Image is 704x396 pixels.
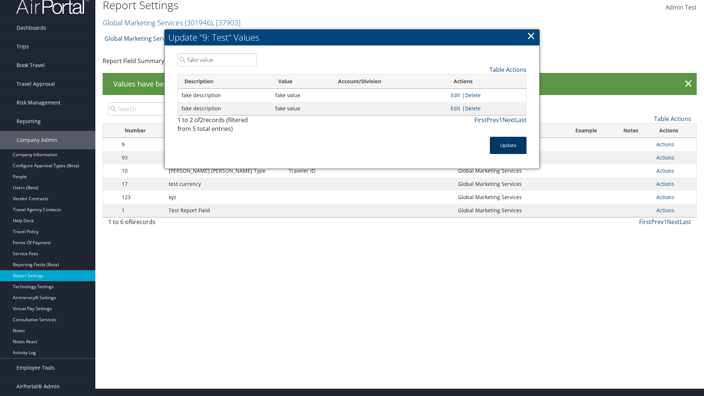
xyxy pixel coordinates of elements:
[103,124,118,138] th: : activate to sort column descending
[108,102,246,115] input: Search
[639,218,651,226] a: First
[651,218,664,226] a: Prev
[16,93,60,112] span: Risk Management
[272,74,331,89] th: Value: activate to sort column ascending
[656,154,674,161] a: Actions
[177,53,257,66] input: Search
[667,218,680,226] a: Next
[653,124,696,138] th: Actions
[213,18,241,27] span: , [ 37903 ]
[178,89,272,102] td: fake description
[569,124,617,138] th: Example
[118,177,165,191] td: 17
[16,19,46,37] span: Dashboards
[16,75,55,93] span: Travel Approval
[285,164,415,177] td: Traveler ID
[178,102,272,115] td: fake description
[451,92,460,99] a: Edit
[331,74,447,89] th: Account/Division: activate to sort column ascending
[118,164,165,177] td: 10
[165,177,285,191] td: test currency
[487,116,499,124] a: Prev
[108,217,246,230] div: 1 to 6 of records
[16,56,45,74] span: Book Travel
[16,112,41,131] span: Reporting
[165,204,285,217] td: Test Report Field
[682,77,695,91] a: ×
[474,116,487,124] a: First
[656,167,674,174] a: Actions
[447,102,526,115] td: |
[499,116,502,124] a: 1
[515,116,527,124] a: Last
[451,105,460,112] a: Edit
[118,191,165,204] td: 123
[454,191,569,204] td: Global Marketing Services
[272,89,331,102] td: fake value
[103,18,241,27] a: Global Marketing Services
[656,180,674,187] a: Actions
[454,177,569,191] td: Global Marketing Services
[617,124,653,138] th: Notes
[104,31,176,46] a: Global Marketing Services
[118,151,165,164] td: 93
[118,204,165,217] td: 1
[656,141,674,148] a: Actions
[16,37,29,56] span: Trips
[465,92,481,99] a: Delete
[200,116,203,124] span: 2
[664,218,667,226] a: 1
[103,73,697,95] div: Values have been successfully updated for Report Field 9: Test
[527,28,535,43] a: ×
[165,191,285,204] td: xyz
[16,359,55,377] span: Employee Tools
[656,207,674,214] a: Actions
[465,105,481,112] a: Delete
[16,131,57,149] span: Company Admin
[131,218,134,226] span: 6
[165,164,285,177] td: [PERSON_NAME] [PERSON_NAME] Type
[447,89,526,102] td: |
[447,74,526,89] th: Actions
[177,115,257,137] div: 1 to 2 of records (filtered from 5 total entries)
[178,74,272,89] th: Description: activate to sort column descending
[680,218,691,226] a: Last
[654,115,691,123] a: Table Actions
[118,124,165,138] th: Number
[103,57,164,65] a: Report Field Summary
[118,138,165,151] td: 9
[185,18,213,27] span: ( 301946 )
[489,66,527,74] a: Table Actions
[454,164,569,177] td: Global Marketing Services
[656,194,674,201] a: Actions
[454,204,569,217] td: Global Marketing Services
[16,377,60,396] span: AirPortal® Admin
[665,3,697,11] span: Admin Test
[502,116,515,124] a: Next
[272,102,331,115] td: fake value
[490,137,527,154] button: Update
[165,29,539,45] h2: Update "9: Test" Values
